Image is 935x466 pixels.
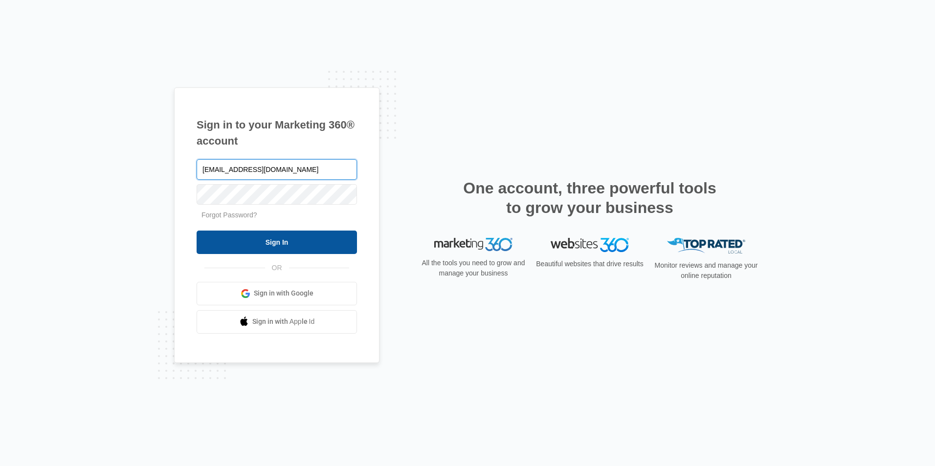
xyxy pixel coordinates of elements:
a: Forgot Password? [201,211,257,219]
img: Websites 360 [551,238,629,252]
span: Sign in with Google [254,288,313,298]
h2: One account, three powerful tools to grow your business [460,178,719,217]
span: Sign in with Apple Id [252,317,315,327]
p: Monitor reviews and manage your online reputation [651,260,761,281]
img: Marketing 360 [434,238,512,252]
img: Top Rated Local [667,238,745,254]
a: Sign in with Apple Id [197,310,357,334]
h1: Sign in to your Marketing 360® account [197,117,357,149]
a: Sign in with Google [197,282,357,305]
p: Beautiful websites that drive results [535,259,645,269]
input: Email [197,159,357,180]
input: Sign In [197,231,357,254]
p: All the tools you need to grow and manage your business [419,258,528,278]
span: OR [265,263,289,273]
